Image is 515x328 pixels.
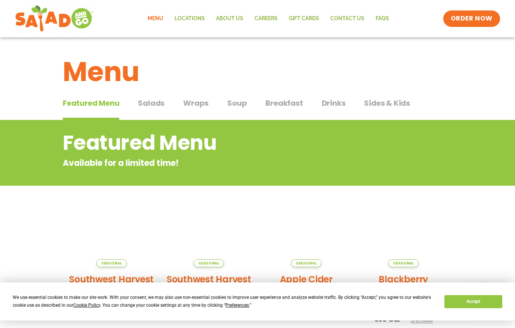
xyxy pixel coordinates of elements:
[13,294,435,309] div: We use essential cookies to make our site work. With your consent, we may also use non-essential ...
[361,211,447,267] img: Product photo for Blackberry Bramble Lemonade
[63,98,119,109] span: Featured Menu
[322,98,346,109] span: Drinks
[166,273,252,299] h2: Southwest Harvest Wrap
[225,303,249,308] span: Preferences
[63,95,452,120] div: Tabbed content
[283,10,325,27] a: GIFT CARDS
[63,128,392,158] h2: Featured Menu
[443,10,500,27] a: ORDER NOW
[364,98,410,109] span: Sides & Kids
[249,10,283,27] a: Careers
[227,98,247,109] span: Soup
[142,10,395,27] nav: Menu
[210,10,249,27] a: About Us
[194,259,224,267] span: Seasonal
[325,10,370,27] a: Contact Us
[451,14,493,23] span: ORDER NOW
[15,4,94,34] img: new-SAG-logo-768×292
[169,10,210,27] a: Locations
[361,273,447,312] h2: Blackberry [PERSON_NAME] Lemonade
[166,211,252,267] img: Product photo for Southwest Harvest Wrap
[370,10,395,27] a: FAQs
[63,52,452,92] h1: Menu
[63,157,392,169] p: Available for a limited time!
[265,98,303,109] span: Breakfast
[138,98,164,109] span: Salads
[68,211,155,267] img: Product photo for Southwest Harvest Salad
[183,98,209,109] span: Wraps
[291,259,321,267] span: Seasonal
[96,259,127,267] span: Seasonal
[263,273,349,299] h2: Apple Cider Lemonade
[73,303,100,308] span: Cookie Policy
[388,259,419,267] span: Seasonal
[68,273,155,299] h2: Southwest Harvest Salad
[142,10,169,27] a: Menu
[444,295,502,308] button: Accept
[263,211,349,267] img: Product photo for Apple Cider Lemonade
